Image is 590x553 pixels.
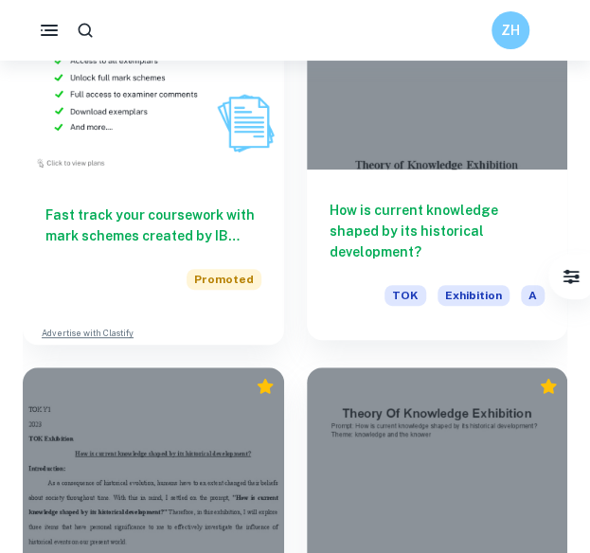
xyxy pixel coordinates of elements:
[42,327,134,340] a: Advertise with Clastify
[539,377,558,396] div: Premium
[492,11,529,49] button: ZH
[384,285,426,306] span: TOK
[330,200,545,262] h6: How is current knowledge shaped by its historical development?
[500,20,522,41] h6: ZH
[45,205,261,246] h6: Fast track your coursework with mark schemes created by IB examiners. Upgrade now
[187,269,261,290] span: Promoted
[256,377,275,396] div: Premium
[521,285,545,306] span: A
[552,258,590,295] button: Filter
[438,285,510,306] span: Exhibition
